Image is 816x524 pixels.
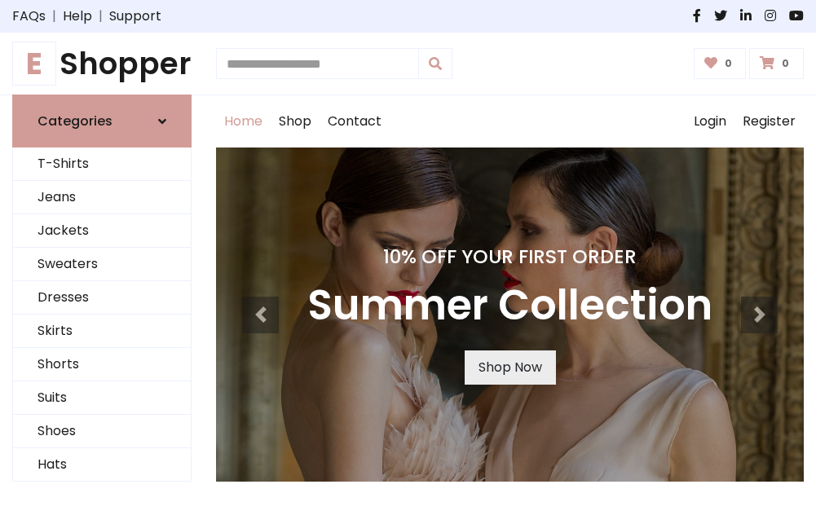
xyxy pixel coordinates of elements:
a: FAQs [12,7,46,26]
span: E [12,42,56,86]
span: | [46,7,63,26]
a: Register [734,95,804,148]
a: Shoes [13,415,191,448]
a: Support [109,7,161,26]
a: Shorts [13,348,191,381]
h1: Shopper [12,46,192,81]
a: T-Shirts [13,148,191,181]
span: 0 [721,56,736,71]
a: Categories [12,95,192,148]
h4: 10% Off Your First Order [307,245,712,268]
a: Shop Now [465,350,556,385]
a: Suits [13,381,191,415]
a: Contact [320,95,390,148]
a: Jeans [13,181,191,214]
a: Jackets [13,214,191,248]
a: Home [216,95,271,148]
a: 0 [694,48,747,79]
a: Shop [271,95,320,148]
a: Sweaters [13,248,191,281]
span: | [92,7,109,26]
span: 0 [778,56,793,71]
h6: Categories [37,113,112,129]
a: Help [63,7,92,26]
a: Skirts [13,315,191,348]
a: Login [686,95,734,148]
a: EShopper [12,46,192,81]
a: 0 [749,48,804,79]
a: Dresses [13,281,191,315]
h3: Summer Collection [307,281,712,331]
a: Hats [13,448,191,482]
